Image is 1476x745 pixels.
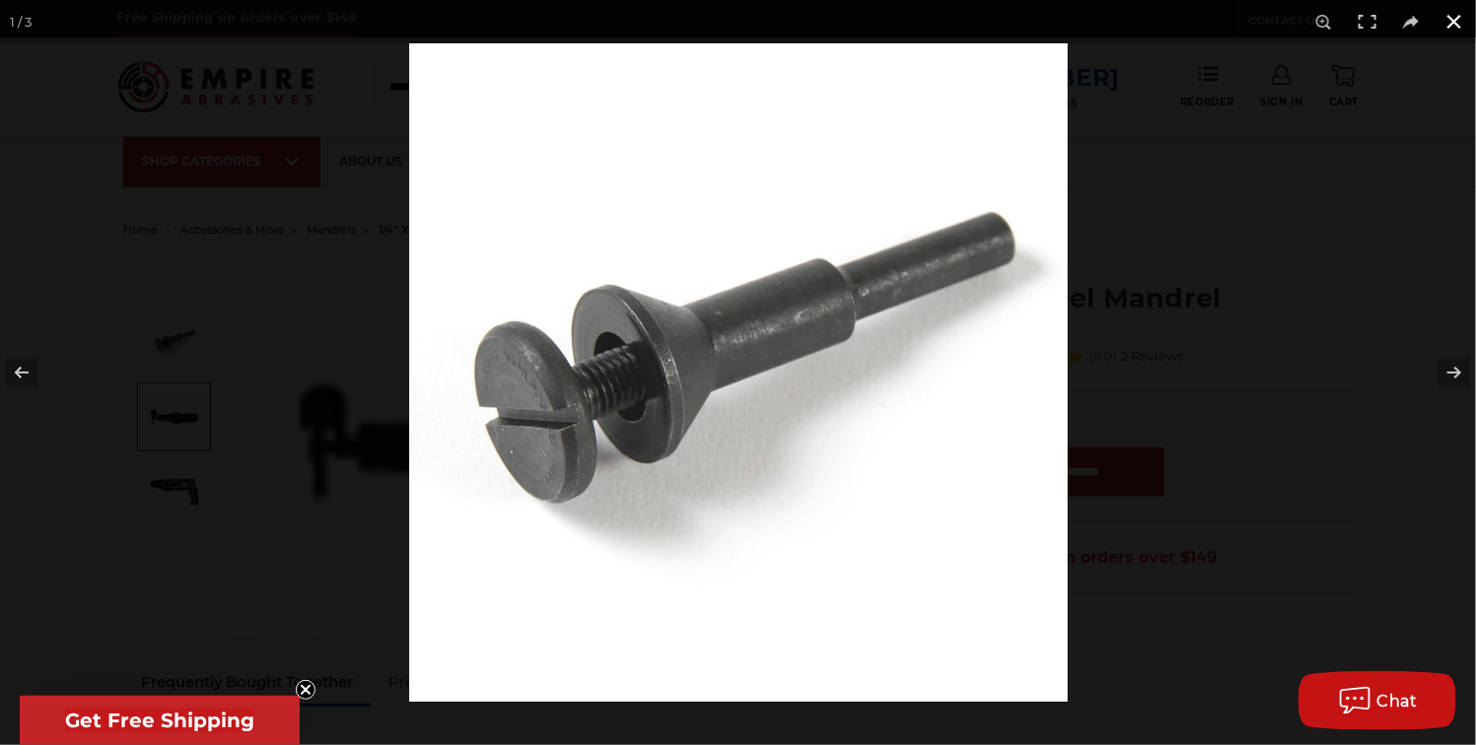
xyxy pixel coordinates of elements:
button: Chat [1299,671,1456,730]
button: Next (arrow right) [1407,323,1476,422]
div: Get Free ShippingClose teaser [20,696,300,745]
span: Chat [1377,692,1418,711]
img: 3_inch_Cut_Off_Wheel_Mandrel__23510.1477506681.1280.1280__88454.1570197249.jpg [409,43,1068,702]
button: Close teaser [296,680,316,700]
span: Get Free Shipping [65,709,254,732]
